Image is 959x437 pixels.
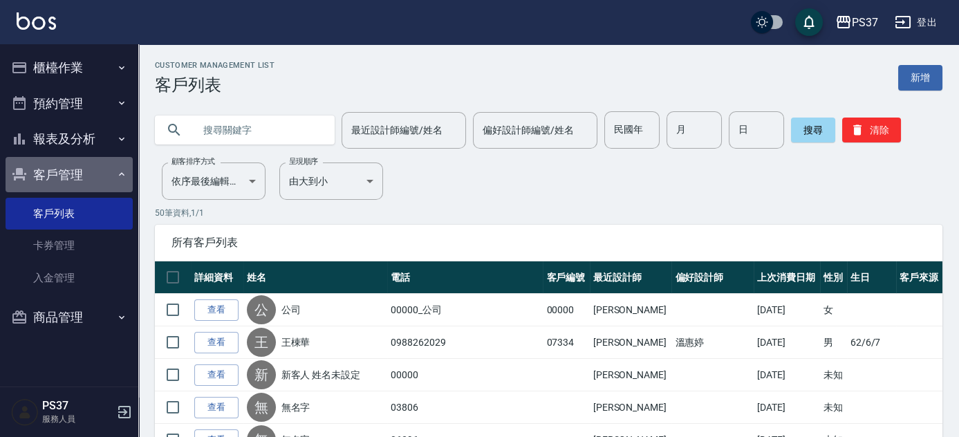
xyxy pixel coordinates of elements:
[6,299,133,335] button: 商品管理
[820,294,847,326] td: 女
[820,391,847,424] td: 未知
[387,294,543,326] td: 00000_公司
[6,230,133,261] a: 卡券管理
[6,86,133,122] button: 預約管理
[387,359,543,391] td: 00000
[247,328,276,357] div: 王
[896,261,942,294] th: 客戶來源
[17,12,56,30] img: Logo
[247,393,276,422] div: 無
[281,303,301,317] a: 公司
[171,156,215,167] label: 顧客排序方式
[387,261,543,294] th: 電話
[6,157,133,193] button: 客戶管理
[543,326,589,359] td: 07334
[820,359,847,391] td: 未知
[754,391,820,424] td: [DATE]
[671,326,754,359] td: 溫惠婷
[171,236,926,250] span: 所有客戶列表
[754,359,820,391] td: [DATE]
[795,8,823,36] button: save
[42,399,113,413] h5: PS37
[842,118,901,142] button: 清除
[590,359,672,391] td: [PERSON_NAME]
[543,294,589,326] td: 00000
[6,50,133,86] button: 櫃檯作業
[791,118,835,142] button: 搜尋
[194,111,324,149] input: 搜尋關鍵字
[852,14,878,31] div: PS37
[281,335,310,349] a: 王棟華
[289,156,318,167] label: 呈現順序
[754,294,820,326] td: [DATE]
[590,261,672,294] th: 最近設計師
[590,391,672,424] td: [PERSON_NAME]
[543,261,589,294] th: 客戶編號
[6,198,133,230] a: 客戶列表
[387,391,543,424] td: 03806
[6,262,133,294] a: 入金管理
[155,75,274,95] h3: 客戶列表
[155,207,942,219] p: 50 筆資料, 1 / 1
[590,294,672,326] td: [PERSON_NAME]
[194,299,239,321] a: 查看
[754,261,820,294] th: 上次消費日期
[194,397,239,418] a: 查看
[155,61,274,70] h2: Customer Management List
[42,413,113,425] p: 服務人員
[162,162,266,200] div: 依序最後編輯時間
[11,398,39,426] img: Person
[191,261,243,294] th: 詳細資料
[194,364,239,386] a: 查看
[898,65,942,91] a: 新增
[671,261,754,294] th: 偏好設計師
[830,8,884,37] button: PS37
[247,360,276,389] div: 新
[889,10,942,35] button: 登出
[281,400,310,414] a: 無名字
[6,121,133,157] button: 報表及分析
[247,295,276,324] div: 公
[820,261,847,294] th: 性別
[387,326,543,359] td: 0988262029
[279,162,383,200] div: 由大到小
[281,368,361,382] a: 新客人 姓名未設定
[847,261,896,294] th: 生日
[820,326,847,359] td: 男
[194,332,239,353] a: 查看
[243,261,387,294] th: 姓名
[847,326,896,359] td: 62/6/7
[754,326,820,359] td: [DATE]
[590,326,672,359] td: [PERSON_NAME]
